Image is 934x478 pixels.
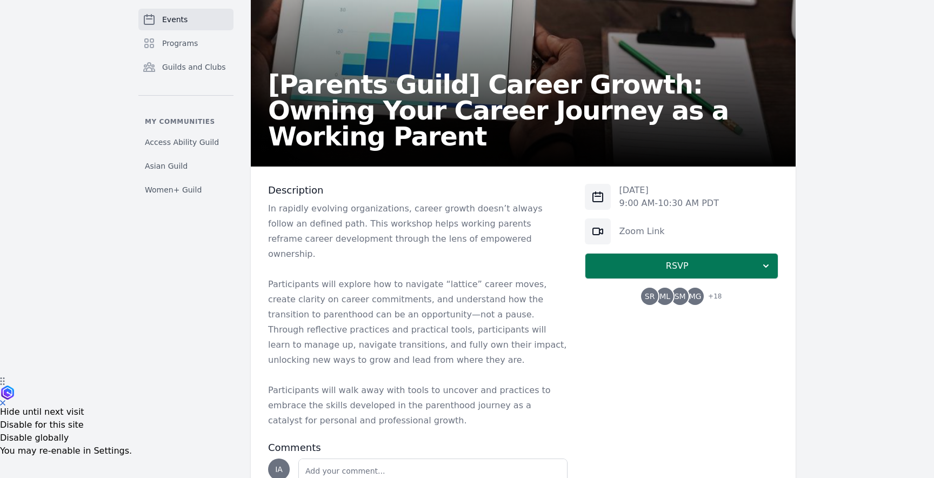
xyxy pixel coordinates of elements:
a: Zoom Link [619,226,665,236]
p: [DATE] [619,184,719,197]
span: SM [675,293,686,300]
span: Asian Guild [145,161,188,171]
h3: Comments [268,441,568,454]
p: Participants will walk away with tools to uncover and practices to embrace the skills developed i... [268,383,568,428]
span: Events [162,14,188,25]
p: 9:00 AM - 10:30 AM PDT [619,197,719,210]
span: + 18 [702,290,722,305]
p: In rapidly evolving organizations, career growth doesn’t always follow an defined path. This work... [268,201,568,262]
span: Programs [162,38,198,49]
h3: Description [268,184,568,197]
span: IA [275,466,283,473]
a: Asian Guild [138,156,234,176]
a: Guilds and Clubs [138,56,234,78]
span: ML [659,293,670,300]
a: Events [138,9,234,30]
p: My communities [138,117,234,126]
span: RSVP [594,260,760,273]
a: Women+ Guild [138,180,234,200]
a: Programs [138,32,234,54]
span: Access Ability Guild [145,137,219,148]
span: SR [645,293,655,300]
nav: Sidebar [138,9,234,200]
span: Women+ Guild [145,184,202,195]
span: Guilds and Clubs [162,62,226,72]
p: Participants will explore how to navigate “lattice” career moves, create clarity on career commit... [268,277,568,368]
a: Access Ability Guild [138,132,234,152]
button: RSVP [585,253,778,279]
span: MG [689,293,702,300]
h2: [Parents Guild] Career Growth: Owning Your Career Journey as a Working Parent [268,71,778,149]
